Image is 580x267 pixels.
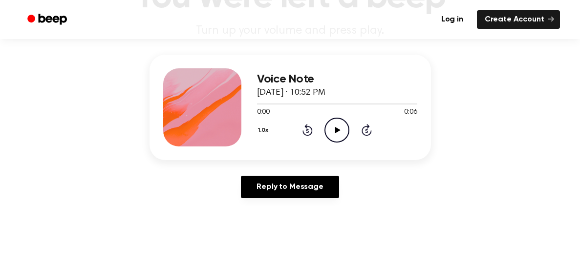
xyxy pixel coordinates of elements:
a: Create Account [477,10,560,29]
a: Beep [21,10,76,29]
a: Reply to Message [241,176,339,198]
span: 0:00 [257,107,270,118]
span: 0:06 [404,107,417,118]
button: 1.0x [257,122,272,139]
a: Log in [433,10,471,29]
span: [DATE] · 10:52 PM [257,88,325,97]
h3: Voice Note [257,73,417,86]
